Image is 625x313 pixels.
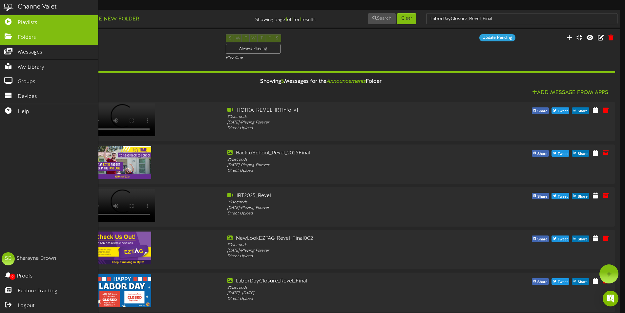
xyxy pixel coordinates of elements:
span: Devices [18,93,37,101]
button: Tweet [552,278,569,285]
div: Update Pending [479,34,515,41]
span: Share [576,108,589,115]
div: Direct Upload [227,168,463,174]
span: Tweet [556,108,569,115]
div: 30 seconds [227,242,463,248]
div: [DATE] - Playing Forever [227,120,463,125]
button: Tweet [552,107,569,114]
button: Add Message From Apps [530,89,610,97]
span: Share [576,236,589,243]
button: Tweet [552,235,569,242]
div: Open Intercom Messenger [603,291,618,306]
span: Share [536,279,549,286]
div: HCTRA_REVEL_IRTInfo_v1 [227,107,463,114]
span: Folders [18,34,36,41]
div: Announcements [26,34,216,42]
img: 8751e0a3-cb48-4493-afe0-744a30ef9fbe.png [93,274,152,307]
div: ChannelValet [18,2,57,12]
input: -- Search Folders by Name -- [426,13,617,24]
i: Announcements [326,78,366,84]
div: NewLookEZTAG_Revel_Final002 [227,235,463,242]
span: Messages [18,49,42,56]
div: BacktoSchool_Revel_2025Final [227,149,463,157]
div: Showing page of for results [220,12,321,24]
div: Play One [226,55,415,61]
span: Tweet [556,193,569,200]
button: Share [572,107,589,114]
button: Tweet [552,193,569,199]
span: Share [576,279,589,286]
button: Share [572,193,589,199]
button: Create New Folder [76,15,141,23]
strong: 1 [292,17,294,23]
span: Share [536,236,549,243]
button: Share [532,278,549,285]
img: e85167a0-dcfc-4684-8632-ae8f4e9e0444.png [93,146,152,179]
div: Direct Upload [227,125,463,131]
div: [DATE] - Playing Forever [227,205,463,211]
button: Share [532,150,549,157]
button: Search [368,13,396,24]
button: Share [572,235,589,242]
span: Proofs [17,273,33,280]
span: 0 [10,274,15,280]
span: 5 [281,78,284,84]
div: LaborDayClosure_Revel_Final [227,278,463,285]
div: 30 seconds [227,200,463,205]
div: [DATE] - [DATE] [227,291,463,296]
span: Tweet [556,279,569,286]
button: Share [532,235,549,242]
button: Share [532,107,549,114]
span: Share [536,108,549,115]
span: Help [18,108,29,116]
img: d32f435c-2401-4299-bfdb-3ecb40d067b1.png [93,232,152,264]
div: Always Playing [226,44,281,54]
div: Landscape ( 16:9 ) [26,42,216,47]
span: Tweet [556,236,569,243]
div: [DATE] - Playing Forever [227,248,463,254]
strong: 1 [285,17,287,23]
div: 30 seconds [227,157,463,163]
div: 30 seconds [227,114,463,120]
button: Tweet [552,150,569,157]
span: Logout [18,302,34,310]
span: Tweet [556,150,569,158]
span: Feature Tracking [18,287,57,295]
div: Direct Upload [227,254,463,259]
div: SB [2,252,15,265]
strong: 1 [300,17,302,23]
button: Clear [397,13,416,24]
span: Groups [18,78,35,86]
div: [DATE] - Playing Forever [227,163,463,168]
span: Share [536,193,549,200]
span: Playlists [18,19,37,27]
button: Share [532,193,549,199]
div: Direct Upload [227,296,463,302]
div: 30 seconds [227,285,463,291]
div: IRT2025_Revel [227,192,463,200]
button: Share [572,150,589,157]
button: Share [572,278,589,285]
span: Share [536,150,549,158]
span: My Library [18,64,44,71]
div: Showing Messages for the Folder [21,75,620,89]
div: Direct Upload [227,211,463,216]
div: Sharayne Brown [16,255,56,262]
span: Share [576,193,589,200]
span: Share [576,150,589,158]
